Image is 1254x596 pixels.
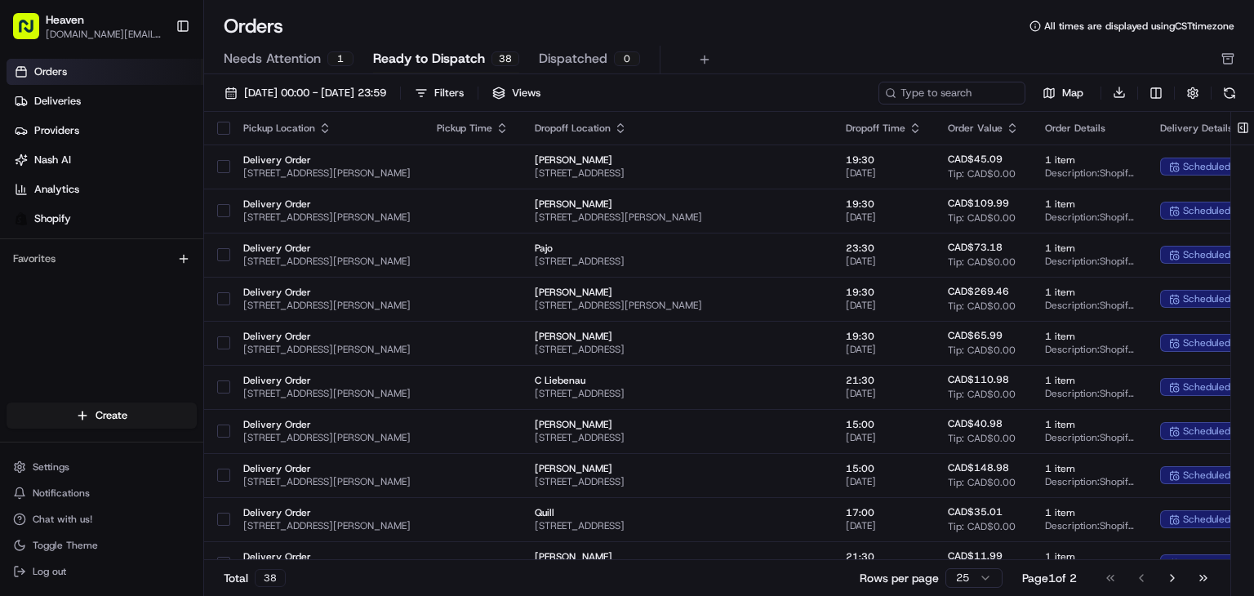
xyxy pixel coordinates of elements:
a: Shopify [7,206,203,232]
span: scheduled [1183,380,1230,394]
span: scheduled [1183,469,1230,482]
button: Settings [7,456,197,478]
span: scheduled [1183,513,1230,526]
span: [STREET_ADDRESS] [535,431,820,444]
span: 19:30 [846,198,922,211]
span: Delivery Order [243,506,411,519]
button: Notifications [7,482,197,505]
span: Tip: CAD$0.00 [948,211,1016,225]
span: [STREET_ADDRESS][PERSON_NAME] [535,299,820,312]
a: Orders [7,59,203,85]
button: Log out [7,560,197,583]
button: Filters [407,82,471,105]
span: [STREET_ADDRESS][PERSON_NAME] [243,211,411,224]
span: scheduled [1183,336,1230,349]
span: Description: Shopify Order HN1236 for [PERSON_NAME] [1045,431,1134,444]
span: Chat with us! [33,513,92,526]
span: Delivery Order [243,418,411,431]
div: Order Details [1045,122,1134,135]
span: All times are displayed using CST timezone [1044,20,1234,33]
span: [STREET_ADDRESS] [535,387,820,400]
div: 1 [327,51,354,66]
span: Description: Shopify Order HN1232 for [PERSON_NAME] [1045,299,1134,312]
span: CAD$73.18 [948,241,1003,254]
span: Notifications [33,487,90,500]
span: [PERSON_NAME] [535,462,820,475]
span: Delivery Order [243,550,411,563]
span: Delivery Order [243,153,411,167]
span: CAD$40.98 [948,417,1003,430]
input: Type to search [878,82,1025,105]
button: [DOMAIN_NAME][EMAIL_ADDRESS][DOMAIN_NAME] [46,28,162,41]
span: [DATE] [846,387,922,400]
span: [STREET_ADDRESS] [535,167,820,180]
span: CAD$35.01 [948,505,1003,518]
span: 15:00 [846,418,922,431]
span: [STREET_ADDRESS] [535,255,820,268]
span: Needs Attention [224,49,321,69]
button: Toggle Theme [7,534,197,557]
span: Toggle Theme [33,539,98,552]
span: [STREET_ADDRESS][PERSON_NAME] [243,519,411,532]
span: Description: Shopify Order HN1230 for [PERSON_NAME] [1045,211,1134,224]
div: Total [224,569,286,587]
span: [STREET_ADDRESS][PERSON_NAME] [243,343,411,356]
span: CAD$109.99 [948,197,1009,210]
span: Pajo [535,242,820,255]
span: 1 item [1045,374,1134,387]
span: Tip: CAD$0.00 [948,300,1016,313]
button: Heaven [46,11,84,28]
span: Description: Shopify Order HN1233 for [PERSON_NAME] [1045,343,1134,356]
h1: Orders [224,13,283,39]
span: CAD$269.46 [948,285,1009,298]
span: Providers [34,123,79,138]
span: Description: Shopify Order HN1237 for [PERSON_NAME] [1045,475,1134,488]
div: Dropoff Location [535,122,820,135]
span: Settings [33,460,69,474]
span: Quill [535,506,820,519]
span: Orders [34,64,67,79]
span: [STREET_ADDRESS][PERSON_NAME] [243,255,411,268]
span: 21:30 [846,550,922,563]
span: [STREET_ADDRESS] [535,475,820,488]
span: Description: Shopify Order HN1234 for C Liebenau [1045,387,1134,400]
span: 19:30 [846,153,922,167]
span: CAD$45.09 [948,153,1003,166]
span: [STREET_ADDRESS][PERSON_NAME] [243,299,411,312]
div: Favorites [7,246,197,272]
span: 1 item [1045,286,1134,299]
span: Tip: CAD$0.00 [948,167,1016,180]
span: CAD$11.99 [948,549,1003,563]
span: Map [1062,86,1083,100]
span: 17:00 [846,506,922,519]
span: Description: Shopify Order HN1229 for [PERSON_NAME] [1045,167,1134,180]
span: C Liebenau [535,374,820,387]
button: Create [7,403,197,429]
span: 21:30 [846,374,922,387]
a: Analytics [7,176,203,202]
div: Pickup Location [243,122,411,135]
span: [STREET_ADDRESS][PERSON_NAME] [243,387,411,400]
span: Analytics [34,182,79,197]
span: 1 item [1045,550,1134,563]
span: 1 item [1045,418,1134,431]
div: 38 [491,51,519,66]
img: Shopify logo [15,212,28,225]
span: Views [512,86,540,100]
div: Filters [434,86,464,100]
span: Shopify [34,211,71,226]
span: Tip: CAD$0.00 [948,520,1016,533]
span: [PERSON_NAME] [535,330,820,343]
div: Page 1 of 2 [1022,570,1077,586]
span: Delivery Order [243,374,411,387]
span: scheduled [1183,248,1230,261]
span: 1 item [1045,330,1134,343]
span: Tip: CAD$0.00 [948,256,1016,269]
span: [DATE] [846,343,922,356]
div: 0 [614,51,640,66]
button: Map [1032,83,1094,103]
span: [STREET_ADDRESS] [535,343,820,356]
div: Pickup Time [437,122,509,135]
span: Delivery Order [243,330,411,343]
